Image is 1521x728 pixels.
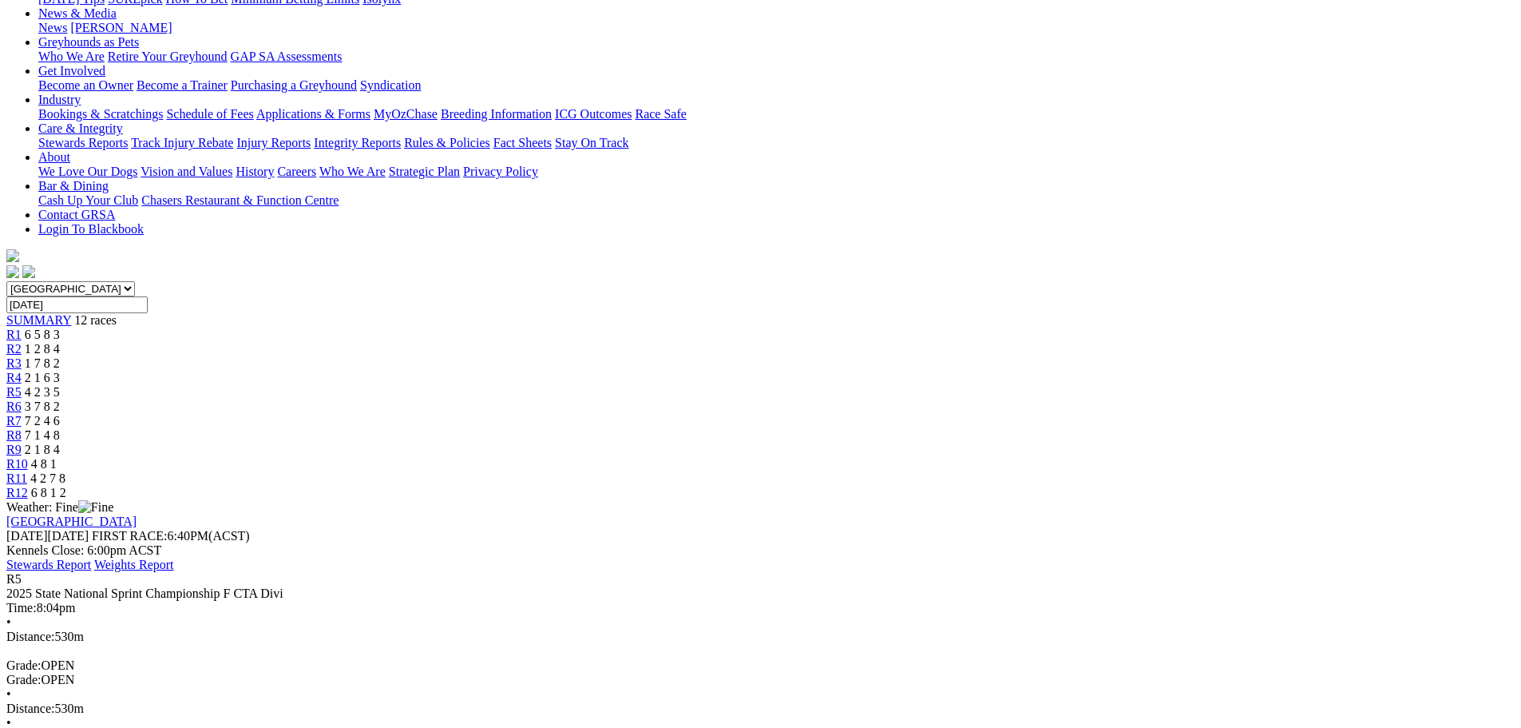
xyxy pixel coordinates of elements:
[6,572,22,586] span: R5
[30,471,65,485] span: 4 2 7 8
[6,587,1515,601] div: 2025 State National Sprint Championship F CTA Divi
[6,500,113,514] span: Weather: Fine
[25,356,60,370] span: 1 7 8 2
[6,658,42,672] span: Grade:
[6,673,42,686] span: Grade:
[141,193,339,207] a: Chasers Restaurant & Function Centre
[6,428,22,442] a: R8
[38,35,139,49] a: Greyhounds as Pets
[25,400,60,413] span: 3 7 8 2
[38,208,115,221] a: Contact GRSA
[6,558,91,571] a: Stewards Report
[94,558,174,571] a: Weights Report
[555,136,628,149] a: Stay On Track
[6,630,1515,644] div: 530m
[6,328,22,341] a: R1
[38,136,1515,150] div: Care & Integrity
[25,371,60,384] span: 2 1 6 3
[6,313,71,327] a: SUMMARY
[404,136,490,149] a: Rules & Policies
[38,136,128,149] a: Stewards Reports
[6,543,1515,558] div: Kennels Close: 6:00pm ACST
[70,21,172,34] a: [PERSON_NAME]
[38,165,1515,179] div: About
[92,529,167,543] span: FIRST RACE:
[38,21,67,34] a: News
[6,601,1515,615] div: 8:04pm
[6,702,1515,716] div: 530m
[319,165,386,178] a: Who We Are
[38,50,105,63] a: Who We Are
[38,165,137,178] a: We Love Our Dogs
[6,457,28,471] a: R10
[6,356,22,370] a: R3
[6,529,48,543] span: [DATE]
[38,64,105,78] a: Get Involved
[31,486,66,499] span: 6 8 1 2
[25,428,60,442] span: 7 1 4 8
[6,687,11,701] span: •
[22,265,35,278] img: twitter.svg
[6,385,22,399] a: R5
[6,249,19,262] img: logo-grsa-white.png
[6,296,148,313] input: Select date
[31,457,57,471] span: 4 8 1
[555,107,632,121] a: ICG Outcomes
[6,615,11,629] span: •
[38,6,117,20] a: News & Media
[6,443,22,456] a: R9
[360,78,421,92] a: Syndication
[38,107,1515,121] div: Industry
[493,136,552,149] a: Fact Sheets
[38,193,1515,208] div: Bar & Dining
[6,265,19,278] img: facebook.svg
[6,471,27,485] a: R11
[141,165,232,178] a: Vision and Values
[6,414,22,428] a: R7
[6,371,22,384] a: R4
[6,515,137,528] a: [GEOGRAPHIC_DATA]
[389,165,460,178] a: Strategic Plan
[92,529,250,543] span: 6:40PM(ACST)
[25,342,60,356] span: 1 2 8 4
[78,500,113,515] img: Fine
[25,385,60,399] span: 4 2 3 5
[6,702,54,715] span: Distance:
[166,107,253,121] a: Schedule of Fees
[38,21,1515,35] div: News & Media
[38,222,144,236] a: Login To Blackbook
[6,486,28,499] a: R12
[131,136,233,149] a: Track Injury Rebate
[38,150,70,164] a: About
[6,673,1515,687] div: OPEN
[374,107,438,121] a: MyOzChase
[25,414,60,428] span: 7 2 4 6
[38,93,81,106] a: Industry
[6,529,89,543] span: [DATE]
[231,50,343,63] a: GAP SA Assessments
[38,78,1515,93] div: Get Involved
[231,78,357,92] a: Purchasing a Greyhound
[25,443,60,456] span: 2 1 8 4
[236,136,311,149] a: Injury Reports
[6,342,22,356] a: R2
[38,78,133,92] a: Become an Owner
[6,601,37,615] span: Time:
[277,165,316,178] a: Careers
[314,136,401,149] a: Integrity Reports
[38,193,138,207] a: Cash Up Your Club
[38,107,163,121] a: Bookings & Scratchings
[463,165,538,178] a: Privacy Policy
[6,400,22,413] a: R6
